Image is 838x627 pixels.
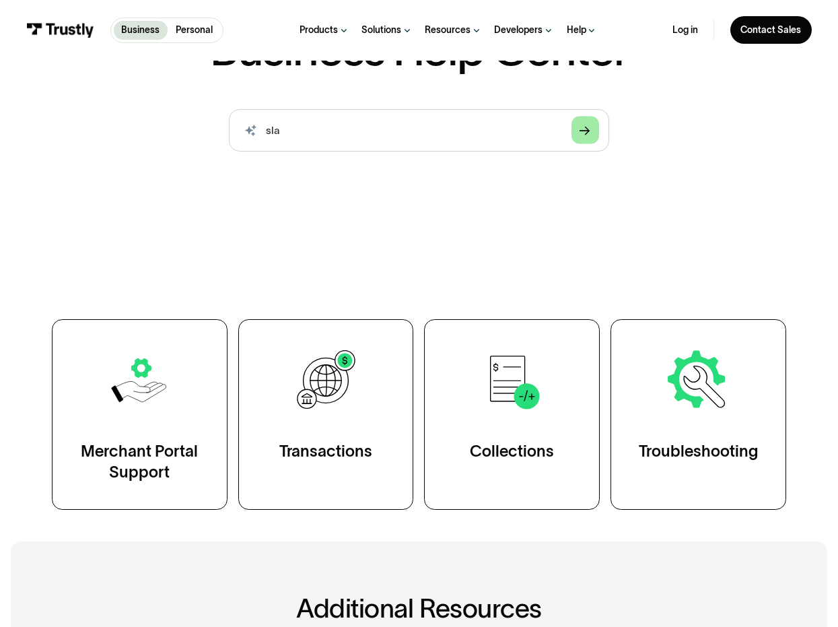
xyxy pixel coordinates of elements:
[279,441,372,462] div: Transactions
[26,23,94,37] img: Trustly Logo
[300,24,338,36] div: Products
[210,26,628,72] h1: Business Help Center
[672,24,698,36] a: Log in
[121,24,160,37] p: Business
[176,24,213,37] p: Personal
[470,441,554,462] div: Collections
[229,109,609,151] form: Search
[740,24,801,36] div: Contact Sales
[114,21,168,40] a: Business
[168,21,220,40] a: Personal
[238,319,414,510] a: Transactions
[38,594,800,623] h2: Additional Resources
[567,24,586,36] div: Help
[424,319,600,510] a: Collections
[610,319,786,510] a: Troubleshooting
[639,441,758,462] div: Troubleshooting
[494,24,543,36] div: Developers
[229,109,609,151] input: search
[425,24,470,36] div: Resources
[361,24,401,36] div: Solutions
[79,441,201,483] div: Merchant Portal Support
[730,16,812,44] a: Contact Sales
[52,319,228,510] a: Merchant Portal Support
